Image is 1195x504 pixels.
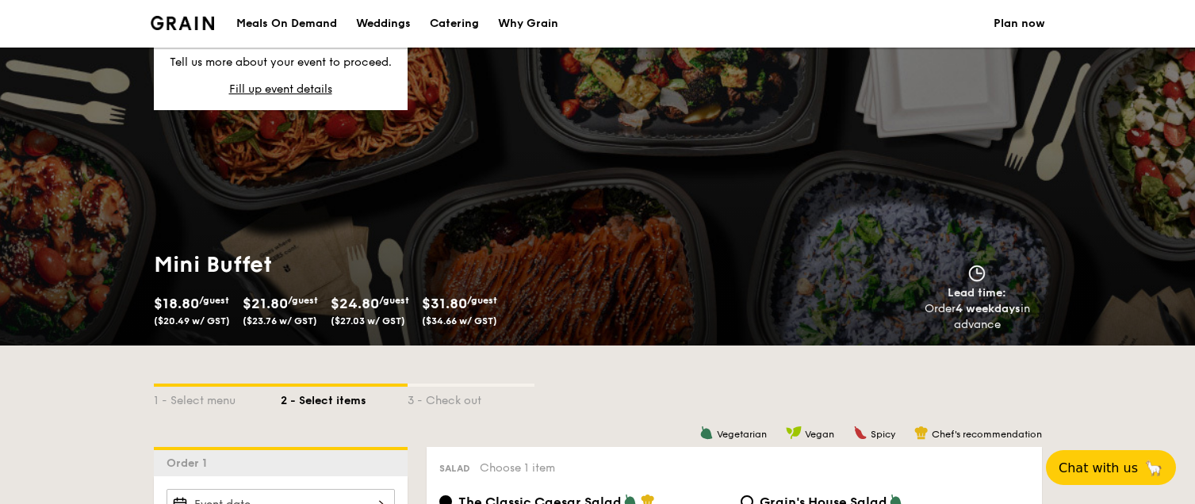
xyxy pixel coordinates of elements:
[956,302,1021,315] strong: 4 weekdays
[243,315,317,326] span: ($23.76 w/ GST)
[408,387,534,409] div: 3 - Check out
[1144,459,1163,477] span: 🦙
[786,426,802,440] img: icon-vegan.f8ff3823.svg
[480,461,555,475] span: Choose 1 item
[422,295,467,312] span: $31.80
[331,295,379,312] span: $24.80
[906,301,1048,333] div: Order in advance
[281,387,408,409] div: 2 - Select items
[243,295,288,312] span: $21.80
[379,295,409,306] span: /guest
[717,429,767,440] span: Vegetarian
[154,315,230,326] span: ($20.49 w/ GST)
[699,426,714,440] img: icon-vegetarian.fe4039eb.svg
[932,429,1042,440] span: Chef's recommendation
[154,295,199,312] span: $18.80
[805,429,834,440] span: Vegan
[154,250,592,279] h1: Mini Buffet
[167,456,213,470] span: Order 1
[154,387,281,409] div: 1 - Select menu
[1059,460,1138,475] span: Chat with us
[853,426,868,440] img: icon-spicy.37a8142b.svg
[331,315,405,326] span: ($27.03 w/ GST)
[914,426,929,440] img: icon-chef-hat.a58ddaea.svg
[288,295,318,306] span: /guest
[439,463,470,474] span: Salad
[1046,450,1176,485] button: Chat with us🦙
[229,82,332,96] span: Fill up event details
[965,265,989,282] img: icon-clock.2db775ea.svg
[467,295,497,306] span: /guest
[871,429,895,440] span: Spicy
[151,16,215,30] img: Grain
[948,286,1006,300] span: Lead time:
[199,295,229,306] span: /guest
[151,16,215,30] a: Logotype
[422,315,497,326] span: ($34.66 w/ GST)
[167,55,395,71] p: Tell us more about your event to proceed.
